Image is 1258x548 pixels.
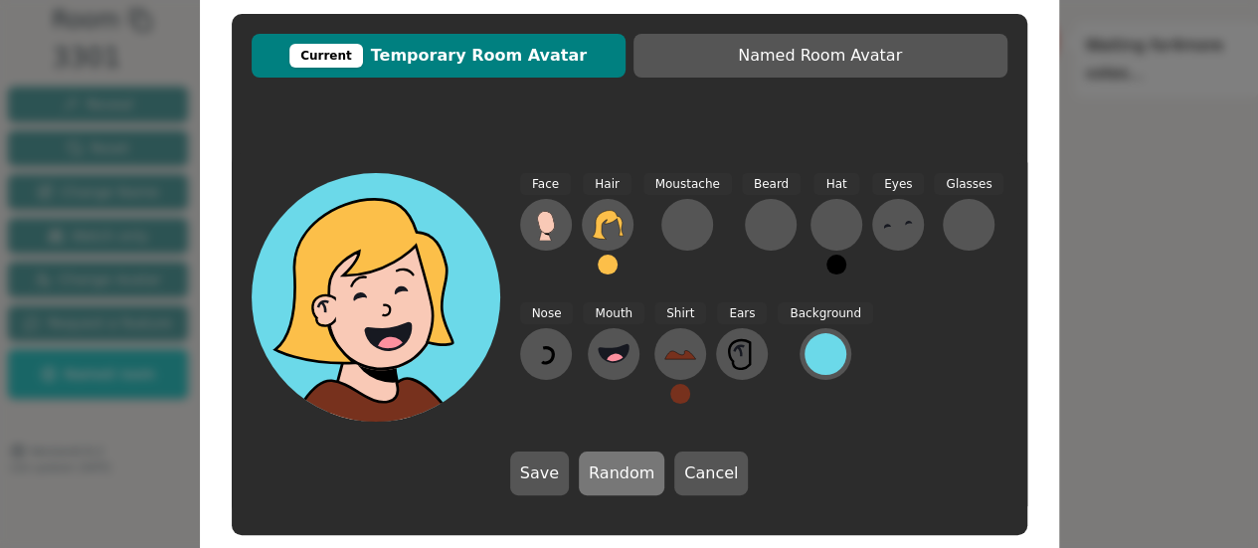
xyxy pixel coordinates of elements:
[289,44,363,68] div: Current
[583,173,631,196] span: Hair
[520,302,574,325] span: Nose
[579,452,664,495] button: Random
[717,302,767,325] span: Ears
[778,302,873,325] span: Background
[872,173,924,196] span: Eyes
[643,173,732,196] span: Moustache
[510,452,569,495] button: Save
[934,173,1003,196] span: Glasses
[742,173,801,196] span: Beard
[674,452,748,495] button: Cancel
[252,34,626,78] button: CurrentTemporary Room Avatar
[583,302,644,325] span: Mouth
[633,34,1007,78] button: Named Room Avatar
[643,44,997,68] span: Named Room Avatar
[520,173,571,196] span: Face
[262,44,616,68] span: Temporary Room Avatar
[654,302,706,325] span: Shirt
[813,173,858,196] span: Hat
